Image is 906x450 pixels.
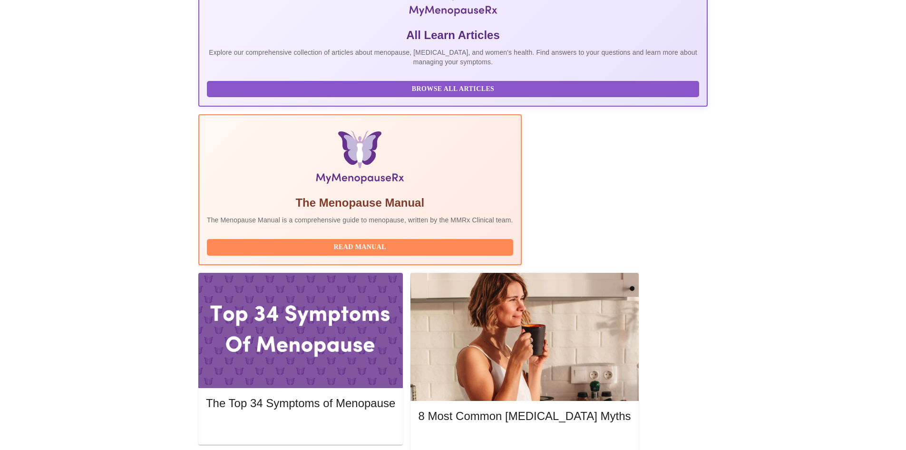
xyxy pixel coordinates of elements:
p: Explore our comprehensive collection of articles about menopause, [MEDICAL_DATA], and women's hea... [207,48,699,67]
img: Menopause Manual [255,130,464,188]
p: The Menopause Manual is a comprehensive guide to menopause, written by the MMRx Clinical team. [207,215,513,225]
button: Browse All Articles [207,81,699,98]
h5: All Learn Articles [207,28,699,43]
h5: The Top 34 Symptoms of Menopause [206,396,395,411]
a: Read More [206,423,398,431]
h5: 8 Most Common [MEDICAL_DATA] Myths [418,409,631,424]
button: Read More [206,420,395,436]
span: Read Manual [216,241,504,253]
h5: The Menopause Manual [207,195,513,210]
a: Read Manual [207,242,516,250]
span: Read More [215,422,386,434]
span: Read More [428,435,621,447]
a: Read More [418,436,633,444]
a: Browse All Articles [207,84,701,92]
span: Browse All Articles [216,83,690,95]
button: Read More [418,433,631,450]
button: Read Manual [207,239,513,256]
